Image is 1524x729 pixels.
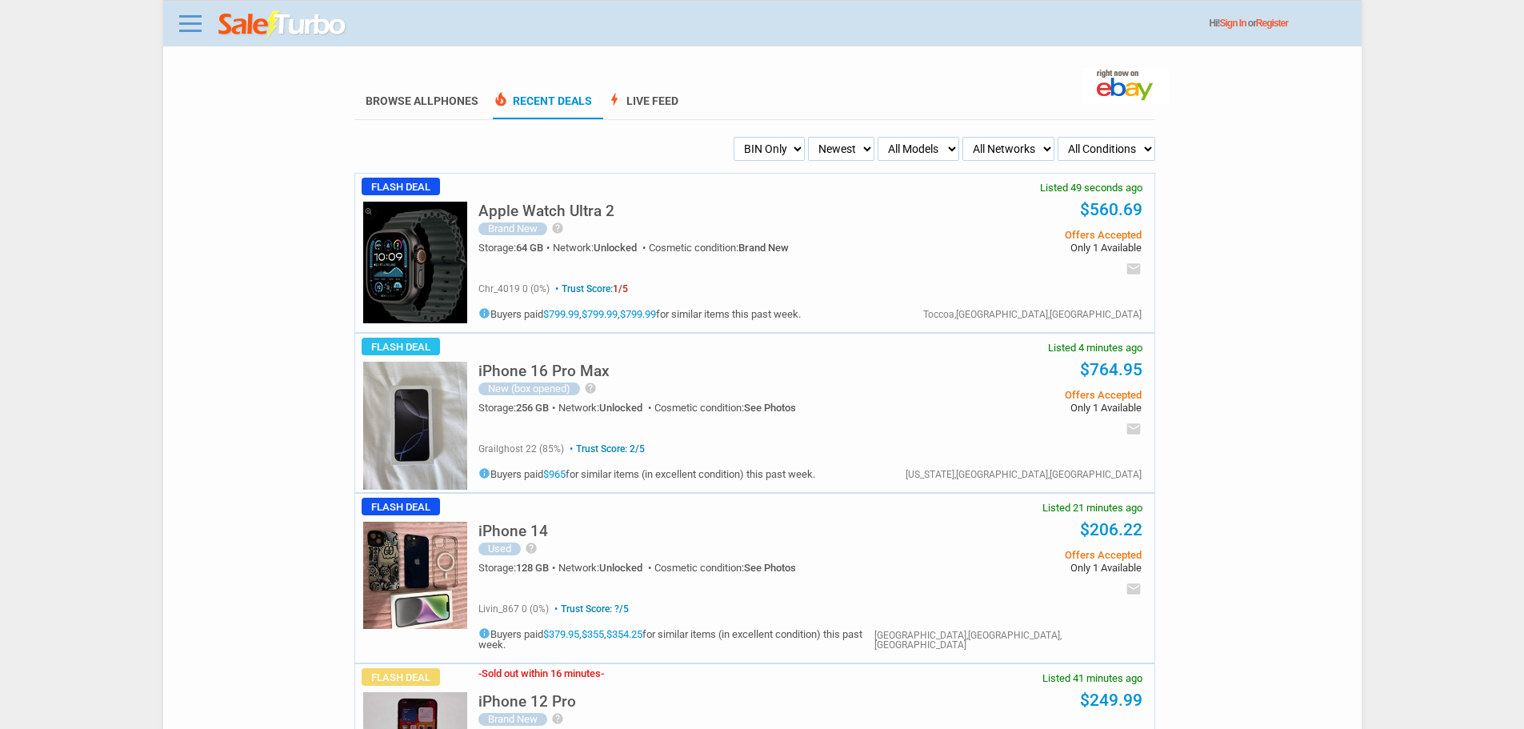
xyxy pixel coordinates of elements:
[649,242,789,253] div: Cosmetic condition:
[478,307,490,319] i: info
[478,627,490,639] i: info
[516,402,549,414] span: 256 GB
[900,390,1141,400] span: Offers Accepted
[478,713,547,726] div: Brand New
[478,627,874,650] h5: Buyers paid , , for similar items (in excellent condition) this past week.
[478,242,553,253] div: Storage:
[1040,182,1142,193] span: Listed 49 seconds ago
[363,202,467,323] img: s-l225.jpg
[543,468,566,480] a: $965
[874,631,1142,650] div: [GEOGRAPHIC_DATA],[GEOGRAPHIC_DATA],[GEOGRAPHIC_DATA]
[601,667,604,679] span: -
[478,403,558,413] div: Storage:
[566,443,645,455] span: Trust Score: 2/5
[478,383,580,395] div: New (box opened)
[478,523,548,539] h5: iPhone 14
[478,694,576,709] h5: iPhone 12 Pro
[478,203,614,218] h5: Apple Watch Ultra 2
[584,382,597,395] i: help
[599,402,642,414] span: Unlocked
[900,230,1141,240] span: Offers Accepted
[1080,691,1142,710] a: $249.99
[362,498,440,515] span: Flash Deal
[516,242,543,254] span: 64 GB
[553,242,649,253] div: Network:
[1080,200,1142,219] a: $560.69
[1126,421,1142,437] i: email
[362,668,440,686] span: Flash Deal
[366,94,478,107] a: Browse AllPhones
[478,307,801,319] h5: Buyers paid , , for similar items this past week.
[551,712,564,725] i: help
[516,562,549,574] span: 128 GB
[1042,503,1142,513] span: Listed 21 minutes ago
[478,443,564,455] span: grailghost 22 (85%)
[599,562,642,574] span: Unlocked
[551,603,629,615] span: Trust Score: ?/5
[363,522,467,629] img: s-l225.jpg
[900,563,1141,573] span: Only 1 Available
[478,543,521,555] div: Used
[478,283,550,294] span: chr_4019 0 (0%)
[613,283,628,294] span: 1/5
[558,563,654,573] div: Network:
[478,667,482,679] span: -
[900,403,1141,413] span: Only 1 Available
[654,403,796,413] div: Cosmetic condition:
[906,470,1142,479] div: [US_STATE],[GEOGRAPHIC_DATA],[GEOGRAPHIC_DATA]
[478,697,576,709] a: iPhone 12 Pro
[478,206,614,218] a: Apple Watch Ultra 2
[478,563,558,573] div: Storage:
[434,94,478,107] span: Phones
[1042,673,1142,683] span: Listed 41 minutes ago
[1126,261,1142,277] i: email
[606,91,622,107] span: bolt
[363,362,467,490] img: s-l225.jpg
[620,308,656,320] a: $799.99
[218,10,347,39] img: saleturbo.com - Online Deals and Discount Coupons
[1126,581,1142,597] i: email
[1256,18,1288,29] a: Register
[362,338,440,355] span: Flash Deal
[582,628,604,640] a: $355
[478,527,548,539] a: iPhone 14
[654,563,796,573] div: Cosmetic condition:
[900,550,1141,560] span: Offers Accepted
[558,403,654,413] div: Network:
[923,310,1142,319] div: Toccoa,[GEOGRAPHIC_DATA],[GEOGRAPHIC_DATA]
[1080,360,1142,379] a: $764.95
[594,242,637,254] span: Unlocked
[362,178,440,195] span: Flash Deal
[744,562,796,574] span: See Photos
[543,628,579,640] a: $379.95
[478,603,549,615] span: livin_867 0 (0%)
[525,542,538,555] i: help
[582,308,618,320] a: $799.99
[493,94,592,119] a: local_fire_departmentRecent Deals
[1048,342,1142,353] span: Listed 4 minutes ago
[1220,18,1246,29] a: Sign In
[606,628,642,640] a: $354.25
[543,308,579,320] a: $799.99
[738,242,789,254] span: Brand New
[478,467,490,479] i: info
[606,94,678,119] a: boltLive Feed
[493,91,509,107] span: local_fire_department
[744,402,796,414] span: See Photos
[1248,18,1288,29] span: or
[551,222,564,234] i: help
[478,668,604,679] h3: Sold out within 16 minutes
[478,363,610,379] h5: iPhone 16 Pro Max
[1080,520,1142,539] a: $206.22
[478,367,610,379] a: iPhone 16 Pro Max
[900,242,1141,253] span: Only 1 Available
[1210,18,1220,29] span: Hi!
[478,222,547,235] div: Brand New
[552,283,628,294] span: Trust Score:
[478,467,815,479] h5: Buyers paid for similar items (in excellent condition) this past week.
